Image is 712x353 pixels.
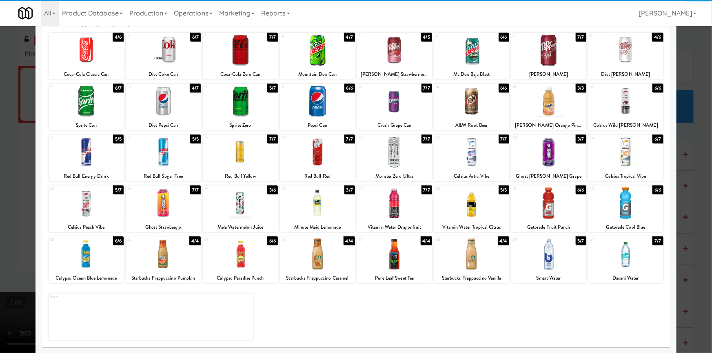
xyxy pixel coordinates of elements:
[50,33,86,40] div: 1
[434,222,509,232] div: Vitamin Water Tropical Citrus
[50,135,86,141] div: 17
[588,120,663,130] div: Celsius Wild [PERSON_NAME]
[576,236,586,245] div: 5/7
[190,33,201,42] div: 6/7
[126,273,201,283] div: Starbucks Frappuccino Pumpkin
[652,185,663,194] div: 6/6
[588,222,663,232] div: Gatorade Cool Blue
[511,171,586,181] div: Ghost [PERSON_NAME] Grape
[267,84,278,93] div: 5/7
[358,171,431,181] div: Monster Zero Ultra
[434,33,509,79] div: 66/6Mt Dew Baja Blast
[203,135,278,181] div: 197/7Red Bull Yellow
[421,33,432,42] div: 4/5
[590,135,626,141] div: 24
[421,185,432,194] div: 7/7
[357,236,432,283] div: 374/4Pure Leaf Sweet Tea
[511,236,586,283] div: 395/7Smart Water
[358,120,431,130] div: Crush Grape Can
[204,236,240,243] div: 35
[203,236,278,283] div: 356/6Calypso Paradise Punch
[434,69,509,79] div: Mt Dew Baja Blast
[203,273,278,283] div: Calypso Paradise Punch
[590,185,626,192] div: 32
[511,273,586,283] div: Smart Water
[358,273,431,283] div: Pure Leaf Sweet Tea
[204,273,277,283] div: Calypso Paradise Punch
[280,33,355,79] div: 44/7Mountain Dew Can
[435,171,508,181] div: Celsius Artic Vibe
[127,222,200,232] div: Ghost Strawbango
[48,20,65,27] span: Applied
[590,222,662,232] div: Gatorade Cool Blue
[280,69,355,79] div: Mountain Dew Can
[357,185,432,232] div: 297/7Vitamin Water Dragonfruit
[513,236,549,243] div: 39
[513,33,549,40] div: 7
[576,33,586,42] div: 7/7
[126,84,201,130] div: 104/7Diet Pepsi Can
[590,171,662,181] div: Celsius Tropical Vibe
[436,135,472,141] div: 22
[499,185,509,194] div: 5/5
[359,84,395,90] div: 13
[282,236,317,243] div: 36
[126,135,201,181] div: 185/5Red Bull Sugar Free
[203,33,278,79] div: 37/7Coca-Cola Zero Can
[280,273,355,283] div: Starbucks Frappuccino Caramel
[434,84,509,130] div: 146/6A&W Root Beer
[49,273,124,283] div: Calypso Ocean Blue Lemonade
[511,185,586,232] div: 316/6Gatorade Fruit Punch
[203,69,278,79] div: Coca-Cola Zero Can
[49,135,124,181] div: 175/5Red Bull Energy Drink
[357,171,432,181] div: Monster Zero Ultra
[281,171,354,181] div: Red Bull Red
[280,135,355,181] div: 207/7Red Bull Red
[18,6,33,20] img: Micromart
[434,120,509,130] div: A&W Root Beer
[280,185,355,232] div: 283/7Minute Maid Lemonade
[434,171,509,181] div: Celsius Artic Vibe
[203,171,278,181] div: Red Bull Yellow
[511,33,586,79] div: 77/7[PERSON_NAME]
[512,222,585,232] div: Gatorade Fruit Punch
[588,236,663,283] div: 407/7Dasani Water
[127,171,200,181] div: Red Bull Sugar Free
[590,84,626,90] div: 16
[127,236,163,243] div: 34
[357,273,432,283] div: Pure Leaf Sweet Tea
[126,236,201,283] div: 344/4Starbucks Frappuccino Pumpkin
[189,236,201,245] div: 4/4
[652,84,663,93] div: 6/6
[511,135,586,181] div: 233/7Ghost [PERSON_NAME] Grape
[588,84,663,130] div: 166/6Celsius Wild [PERSON_NAME]
[358,222,431,232] div: Vitamin Water Dragonfruit
[513,185,549,192] div: 31
[204,120,277,130] div: Sprite Zero
[204,185,240,192] div: 27
[357,135,432,181] div: 217/7Monster Zero Ultra
[513,135,549,141] div: 23
[267,236,278,245] div: 6/6
[344,135,355,143] div: 7/7
[576,135,586,143] div: 3/7
[49,69,124,79] div: Coca-Cola Classic Can
[588,273,663,283] div: Dasani Water
[267,185,278,194] div: 3/6
[113,33,124,42] div: 4/6
[512,69,585,79] div: [PERSON_NAME]
[280,236,355,283] div: 364/4Starbucks Frappuccino Caramel
[282,135,317,141] div: 20
[588,171,663,181] div: Celsius Tropical Vibe
[69,20,135,27] span: Last applied [DATE] 8:08 pm
[344,84,355,93] div: 6/6
[127,120,200,130] div: Diet Pepsi Can
[126,185,201,232] div: 267/7Ghost Strawbango
[127,69,200,79] div: Diet Coke Can
[282,84,317,90] div: 12
[50,69,122,79] div: Coca-Cola Classic Can
[281,120,354,130] div: Pepsi Can
[204,135,240,141] div: 19
[204,33,240,40] div: 3
[49,185,124,232] div: 255/7Celsius Peach Vibe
